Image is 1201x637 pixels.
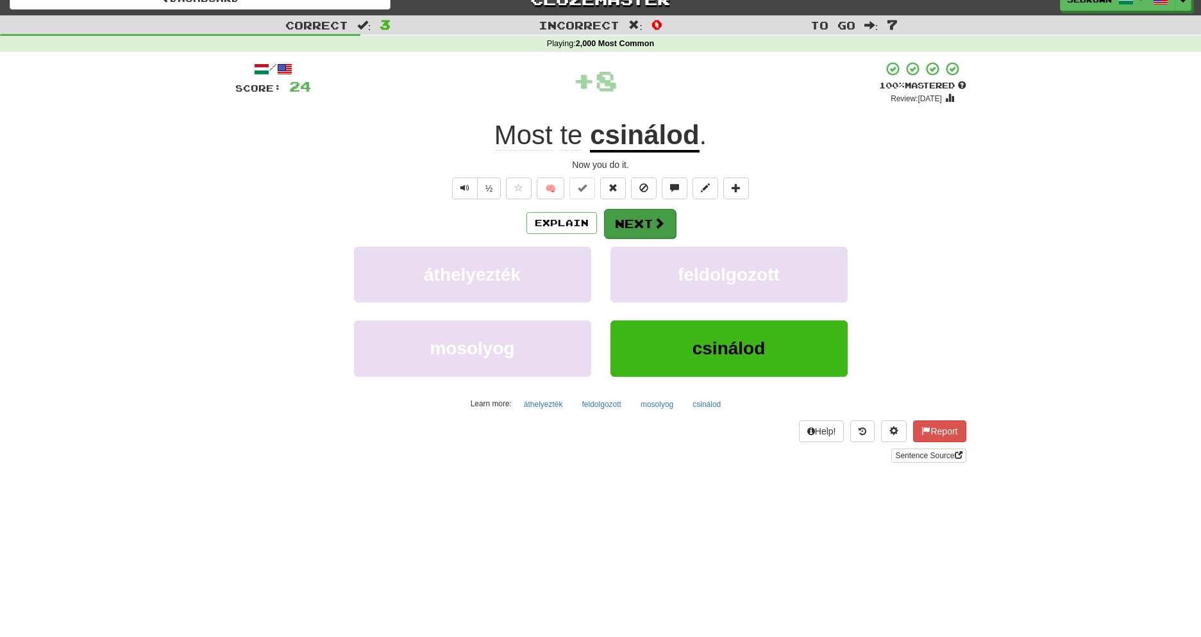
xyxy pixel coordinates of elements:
[693,338,766,358] span: csinálod
[560,120,582,151] span: te
[864,20,878,31] span: :
[235,158,966,171] div: Now you do it.
[471,399,512,408] small: Learn more:
[235,61,311,77] div: /
[430,338,514,358] span: mosolyog
[539,19,619,31] span: Incorrect
[517,395,570,414] button: áthelyezték
[452,178,478,199] button: Play sentence audio (ctl+space)
[634,395,680,414] button: mosolyog
[879,80,905,90] span: 100 %
[526,212,597,234] button: Explain
[573,61,595,99] span: +
[850,420,875,442] button: Round history (alt+y)
[604,209,676,238] button: Next
[494,120,553,151] span: Most
[685,395,728,414] button: csinálod
[477,178,501,199] button: ½
[575,395,628,414] button: feldolgozott
[357,20,371,31] span: :
[576,39,654,48] strong: 2,000 Most Common
[354,247,591,302] button: áthelyezték
[424,265,521,285] span: áthelyezték
[891,94,942,103] small: Review: [DATE]
[569,178,595,199] button: Set this sentence to 100% Mastered (alt+m)
[810,19,855,31] span: To go
[506,178,532,199] button: Favorite sentence (alt+f)
[913,420,966,442] button: Report
[631,178,657,199] button: Ignore sentence (alt+i)
[651,17,662,32] span: 0
[590,120,699,153] u: csinálod
[879,80,966,92] div: Mastered
[723,178,749,199] button: Add to collection (alt+a)
[799,420,844,442] button: Help!
[628,20,642,31] span: :
[285,19,348,31] span: Correct
[537,178,564,199] button: 🧠
[449,178,501,199] div: Text-to-speech controls
[289,78,311,94] span: 24
[700,120,707,150] span: .
[610,320,848,376] button: csinálod
[235,83,281,94] span: Score:
[595,64,617,96] span: 8
[354,320,591,376] button: mosolyog
[610,247,848,302] button: feldolgozott
[891,449,966,463] a: Sentence Source
[678,265,780,285] span: feldolgozott
[380,17,391,32] span: 3
[662,178,687,199] button: Discuss sentence (alt+u)
[887,17,898,32] span: 7
[693,178,718,199] button: Edit sentence (alt+d)
[600,178,626,199] button: Reset to 0% Mastered (alt+r)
